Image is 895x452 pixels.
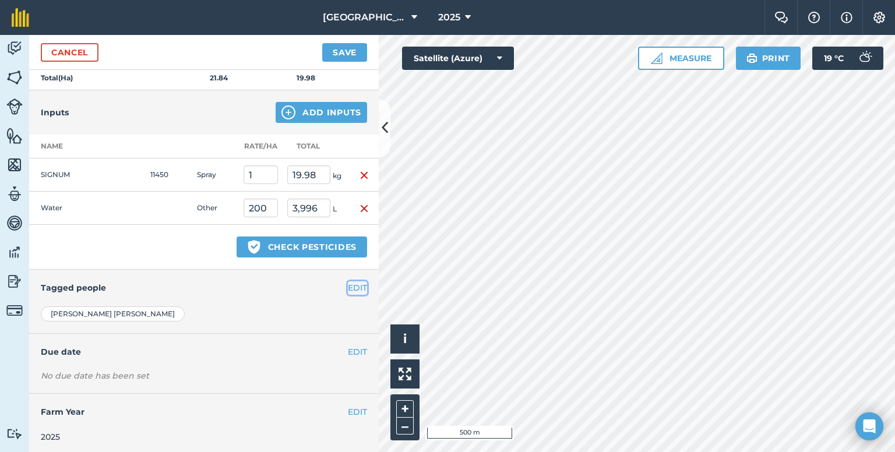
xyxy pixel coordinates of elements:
[29,158,146,192] td: SIGNUM
[6,428,23,439] img: svg+xml;base64,PD94bWwgdmVyc2lvbj0iMS4wIiBlbmNvZGluZz0idXRmLTgiPz4KPCEtLSBHZW5lcmF0b3I6IEFkb2JlIE...
[360,168,369,182] img: svg+xml;base64,PHN2ZyB4bWxucz0iaHR0cDovL3d3dy53My5vcmcvMjAwMC9zdmciIHdpZHRoPSIxNiIgaGVpZ2h0PSIyNC...
[399,368,411,380] img: Four arrows, one pointing top left, one top right, one bottom right and the last bottom left
[6,69,23,86] img: svg+xml;base64,PHN2ZyB4bWxucz0iaHR0cDovL3d3dy53My5vcmcvMjAwMC9zdmciIHdpZHRoPSI1NiIgaGVpZ2h0PSI2MC...
[192,158,239,192] td: Spray
[746,51,757,65] img: svg+xml;base64,PHN2ZyB4bWxucz0iaHR0cDovL3d3dy53My5vcmcvMjAwMC9zdmciIHdpZHRoPSIxOSIgaGVpZ2h0PSIyNC...
[807,12,821,23] img: A question mark icon
[297,73,315,82] strong: 19.98
[812,47,883,70] button: 19 °C
[403,331,407,346] span: i
[824,47,844,70] span: 19 ° C
[438,10,460,24] span: 2025
[348,281,367,294] button: EDIT
[841,10,852,24] img: svg+xml;base64,PHN2ZyB4bWxucz0iaHR0cDovL3d3dy53My5vcmcvMjAwMC9zdmciIHdpZHRoPSIxNyIgaGVpZ2h0PSIxNy...
[283,192,350,225] td: L
[6,243,23,261] img: svg+xml;base64,PD94bWwgdmVyc2lvbj0iMS4wIiBlbmNvZGluZz0idXRmLTgiPz4KPCEtLSBHZW5lcmF0b3I6IEFkb2JlIE...
[774,12,788,23] img: Two speech bubbles overlapping with the left bubble in the forefront
[6,214,23,232] img: svg+xml;base64,PD94bWwgdmVyc2lvbj0iMS4wIiBlbmNvZGluZz0idXRmLTgiPz4KPCEtLSBHZW5lcmF0b3I6IEFkb2JlIE...
[41,106,69,119] h4: Inputs
[872,12,886,23] img: A cog icon
[6,273,23,290] img: svg+xml;base64,PD94bWwgdmVyc2lvbj0iMS4wIiBlbmNvZGluZz0idXRmLTgiPz4KPCEtLSBHZW5lcmF0b3I6IEFkb2JlIE...
[146,158,192,192] td: 11450
[638,47,724,70] button: Measure
[41,405,367,418] h4: Farm Year
[322,43,367,62] button: Save
[651,52,663,64] img: Ruler icon
[396,400,414,418] button: +
[237,236,367,257] button: Check pesticides
[348,345,367,358] button: EDIT
[41,43,98,62] a: Cancel
[6,185,23,203] img: svg+xml;base64,PD94bWwgdmVyc2lvbj0iMS4wIiBlbmNvZGluZz0idXRmLTgiPz4KPCEtLSBHZW5lcmF0b3I6IEFkb2JlIE...
[6,40,23,57] img: svg+xml;base64,PD94bWwgdmVyc2lvbj0iMS4wIiBlbmNvZGluZz0idXRmLTgiPz4KPCEtLSBHZW5lcmF0b3I6IEFkb2JlIE...
[736,47,801,70] button: Print
[210,73,228,82] strong: 21.84
[283,158,350,192] td: kg
[6,156,23,174] img: svg+xml;base64,PHN2ZyB4bWxucz0iaHR0cDovL3d3dy53My5vcmcvMjAwMC9zdmciIHdpZHRoPSI1NiIgaGVpZ2h0PSI2MC...
[853,47,876,70] img: svg+xml;base64,PD94bWwgdmVyc2lvbj0iMS4wIiBlbmNvZGluZz0idXRmLTgiPz4KPCEtLSBHZW5lcmF0b3I6IEFkb2JlIE...
[390,324,420,354] button: i
[239,135,283,158] th: Rate/ Ha
[29,192,146,225] td: Water
[192,192,239,225] td: Other
[348,405,367,418] button: EDIT
[276,102,367,123] button: Add Inputs
[41,345,367,358] h4: Due date
[6,302,23,319] img: svg+xml;base64,PD94bWwgdmVyc2lvbj0iMS4wIiBlbmNvZGluZz0idXRmLTgiPz4KPCEtLSBHZW5lcmF0b3I6IEFkb2JlIE...
[855,412,883,440] div: Open Intercom Messenger
[6,127,23,144] img: svg+xml;base64,PHN2ZyB4bWxucz0iaHR0cDovL3d3dy53My5vcmcvMjAwMC9zdmciIHdpZHRoPSI1NiIgaGVpZ2h0PSI2MC...
[281,105,295,119] img: svg+xml;base64,PHN2ZyB4bWxucz0iaHR0cDovL3d3dy53My5vcmcvMjAwMC9zdmciIHdpZHRoPSIxNCIgaGVpZ2h0PSIyNC...
[41,370,367,382] div: No due date has been set
[360,202,369,216] img: svg+xml;base64,PHN2ZyB4bWxucz0iaHR0cDovL3d3dy53My5vcmcvMjAwMC9zdmciIHdpZHRoPSIxNiIgaGVpZ2h0PSIyNC...
[41,73,73,82] strong: Total ( Ha )
[283,135,350,158] th: Total
[29,135,146,158] th: Name
[396,418,414,435] button: –
[6,98,23,115] img: svg+xml;base64,PD94bWwgdmVyc2lvbj0iMS4wIiBlbmNvZGluZz0idXRmLTgiPz4KPCEtLSBHZW5lcmF0b3I6IEFkb2JlIE...
[12,8,29,27] img: fieldmargin Logo
[41,281,367,294] h4: Tagged people
[41,306,185,322] div: [PERSON_NAME] [PERSON_NAME]
[41,430,367,443] div: 2025
[323,10,407,24] span: [GEOGRAPHIC_DATA]
[402,47,514,70] button: Satellite (Azure)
